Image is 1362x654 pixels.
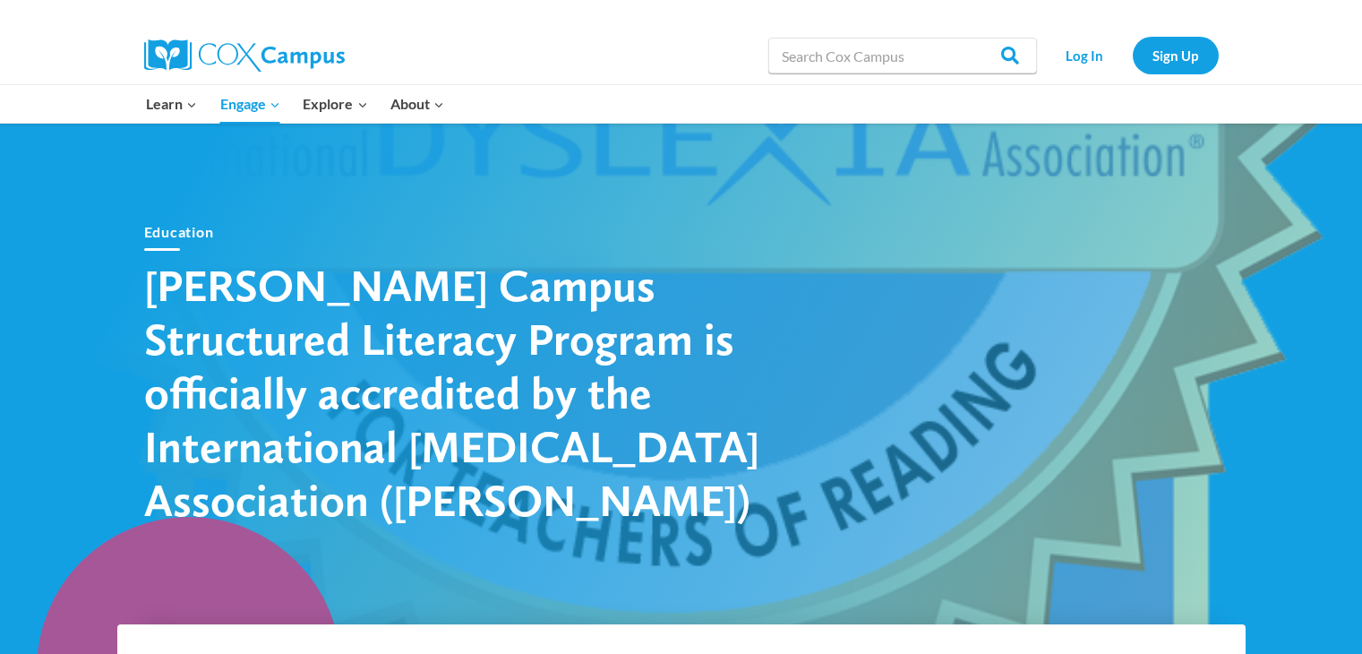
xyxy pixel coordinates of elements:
[303,92,367,116] span: Explore
[390,92,444,116] span: About
[1046,37,1219,73] nav: Secondary Navigation
[144,39,345,72] img: Cox Campus
[146,92,197,116] span: Learn
[1046,37,1124,73] a: Log In
[768,38,1037,73] input: Search Cox Campus
[144,258,771,527] h1: [PERSON_NAME] Campus Structured Literacy Program is officially accredited by the International [M...
[1133,37,1219,73] a: Sign Up
[220,92,280,116] span: Engage
[144,223,214,240] a: Education
[135,85,456,123] nav: Primary Navigation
